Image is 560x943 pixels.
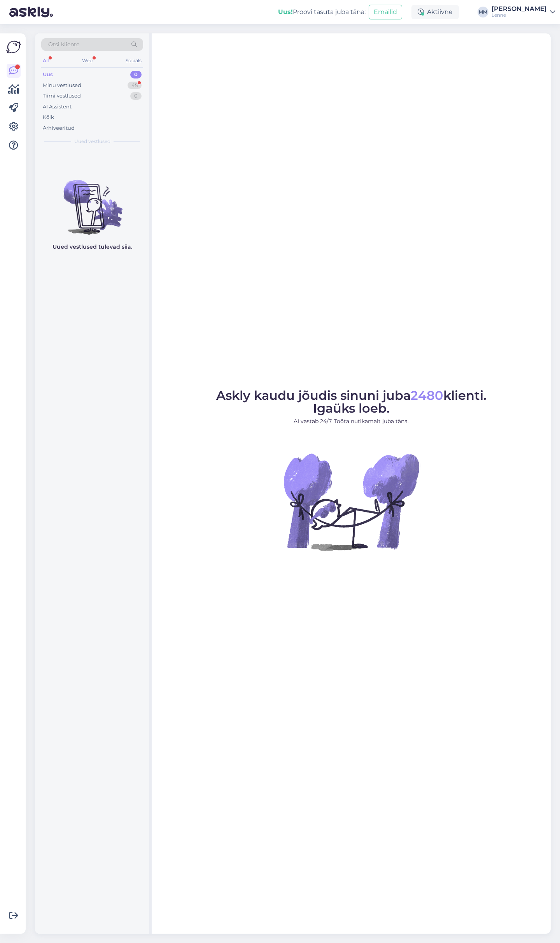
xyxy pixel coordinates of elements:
div: 0 [130,92,142,100]
span: Otsi kliente [48,40,79,49]
div: All [41,56,50,66]
div: Proovi tasuta juba täna: [278,7,366,17]
span: 2480 [411,388,443,403]
span: Askly kaudu jõudis sinuni juba klienti. Igaüks loeb. [216,388,486,416]
div: [PERSON_NAME] [492,6,547,12]
p: AI vastab 24/7. Tööta nutikamalt juba täna. [216,417,486,425]
p: Uued vestlused tulevad siia. [52,243,132,251]
b: Uus! [278,8,293,16]
div: Socials [124,56,143,66]
a: [PERSON_NAME]Lenne [492,6,555,18]
div: 45 [128,82,142,89]
div: Uus [43,71,53,78]
button: Emailid [369,5,402,19]
div: Web [80,56,94,66]
div: MM [478,7,488,17]
div: 0 [130,71,142,78]
img: No chats [35,166,149,236]
span: Uued vestlused [74,138,110,145]
div: Lenne [492,12,547,18]
div: Kõik [43,113,54,121]
div: Minu vestlused [43,82,81,89]
div: AI Assistent [43,103,72,111]
img: Askly Logo [6,40,21,54]
div: Aktiivne [411,5,459,19]
div: Arhiveeritud [43,124,75,132]
div: Tiimi vestlused [43,92,81,100]
img: No Chat active [281,432,421,572]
